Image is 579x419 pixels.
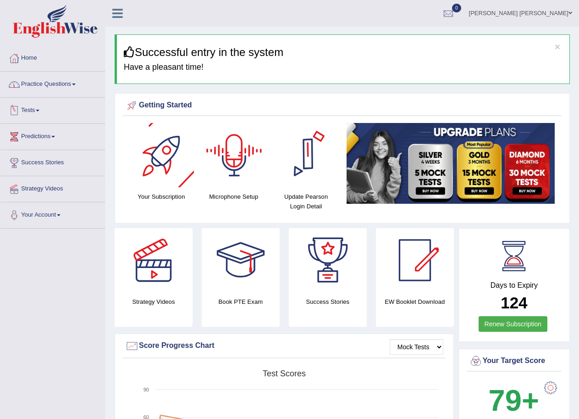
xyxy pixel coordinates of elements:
[501,294,527,312] b: 124
[0,202,105,225] a: Your Account
[469,281,559,290] h4: Days to Expiry
[130,192,193,201] h4: Your Subscription
[0,150,105,173] a: Success Stories
[125,99,559,112] div: Getting Started
[202,297,280,307] h4: Book PTE Exam
[289,297,367,307] h4: Success Stories
[0,98,105,121] a: Tests
[124,63,562,72] h4: Have a pleasant time!
[555,42,560,51] button: ×
[124,46,562,58] h3: Successful entry in the system
[202,192,265,201] h4: Microphone Setup
[0,45,105,68] a: Home
[143,387,149,392] text: 90
[125,339,443,353] div: Score Progress Chart
[0,176,105,199] a: Strategy Videos
[469,354,559,368] div: Your Target Score
[0,124,105,147] a: Predictions
[452,4,461,12] span: 0
[263,369,306,378] tspan: Test scores
[115,297,193,307] h4: Strategy Videos
[376,297,454,307] h4: EW Booklet Download
[479,316,548,332] a: Renew Subscription
[489,384,539,417] b: 79+
[0,72,105,95] a: Practice Questions
[347,123,555,203] img: small5.jpg
[275,192,338,211] h4: Update Pearson Login Detail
